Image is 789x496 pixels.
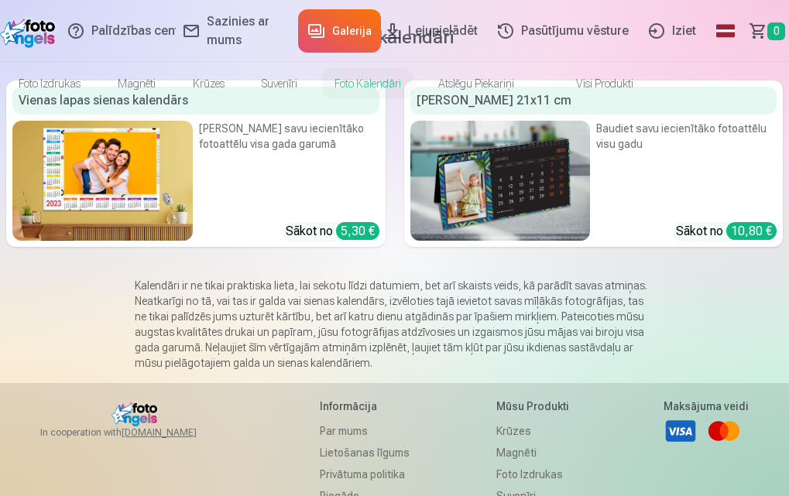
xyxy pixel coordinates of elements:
div: Sākot no [286,222,379,241]
a: Atslēgu piekariņi [420,62,533,105]
a: Galerija [298,9,381,53]
div: Sākot no [676,222,777,241]
a: Krūzes [496,420,578,442]
a: Privātuma politika [320,464,410,485]
a: Lietošanas līgums [320,442,410,464]
a: Visa [664,414,698,448]
a: Grozs0 [743,3,789,59]
a: Suvenīri [243,62,316,105]
a: Magnēti [99,62,174,105]
h5: Informācija [320,399,410,414]
div: 10,80 € [726,222,777,240]
h5: Mūsu produkti [496,399,578,414]
a: Krūzes [174,62,243,105]
a: Par mums [320,420,410,442]
p: Kalendāri ir ne tikai praktiska lieta, lai sekotu līdzi datumiem, bet arī skaists veids, kā parād... [135,278,655,371]
a: Magnēti [496,442,578,464]
a: Global [708,9,743,53]
a: Visi produkti [533,62,652,105]
img: Vienas lapas sienas kalendārs [12,121,193,241]
div: 5,30 € [336,222,379,240]
div: [PERSON_NAME] savu iecienītāko fotoattēlu visa gada garumā [199,121,379,184]
img: Galda kalendārs 21x11 cm [410,121,591,241]
h5: Maksājuma veidi [664,399,749,414]
a: Vienas lapas sienas kalendārsVienas lapas sienas kalendārs[PERSON_NAME] savu iecienītāko fotoattē... [6,80,386,247]
a: Foto kalendāri [316,62,420,105]
span: 0 [767,22,785,40]
a: Mastercard [707,414,741,448]
span: In cooperation with [40,426,234,439]
a: Galda kalendārs 21x11 cm[PERSON_NAME] 21x11 cmBaudiet savu iecienītāko fotoattēlu visu gaduSākot ... [404,80,784,247]
div: Baudiet savu iecienītāko fotoattēlu visu gadu [596,121,777,184]
a: Foto izdrukas [496,464,578,485]
a: [DOMAIN_NAME] [122,426,234,439]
